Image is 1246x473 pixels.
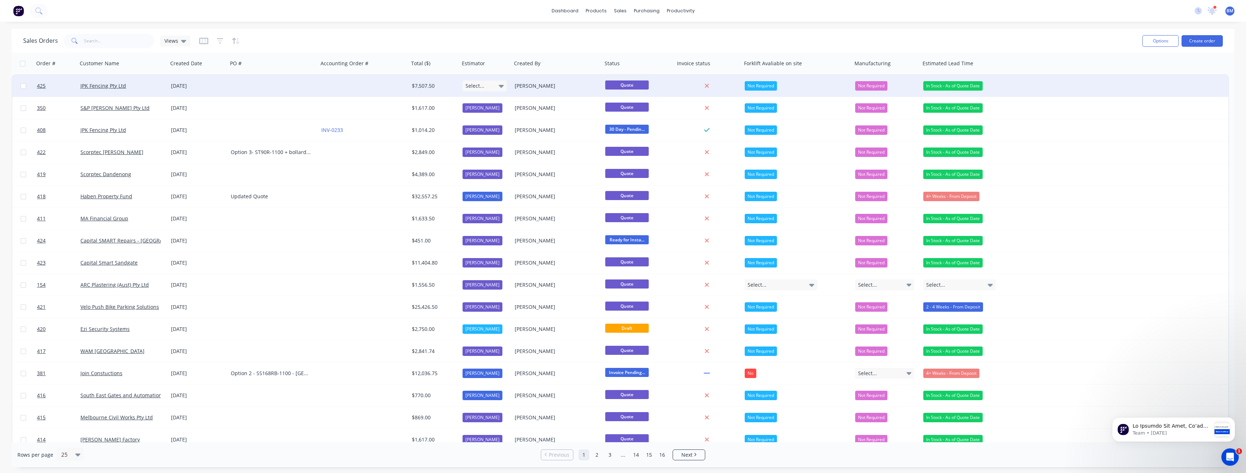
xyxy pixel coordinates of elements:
a: 418 [37,186,80,207]
span: Not Required [858,237,885,244]
a: 421 [37,296,80,318]
a: Page 2 [591,449,602,460]
div: [PERSON_NAME] [515,171,595,178]
a: dashboard [548,5,582,16]
a: 415 [37,407,80,428]
div: $11,404.80 [412,259,455,266]
a: Jump forward [618,449,628,460]
button: Not Required [855,302,887,312]
div: [PERSON_NAME] [463,413,502,422]
a: S&P [PERSON_NAME] Pty Ltd [80,104,150,111]
div: [PERSON_NAME] [463,302,502,312]
div: productivity [663,5,698,16]
a: 408 [37,119,80,141]
button: Create order [1182,35,1223,47]
span: Ready for Insta... [605,235,649,244]
span: Draft [605,324,649,333]
a: South East Gates and Automation [80,392,162,399]
div: Not Required [745,125,777,135]
div: [DATE] [171,193,225,200]
button: Not Required [855,324,887,334]
div: Status [605,60,620,67]
a: 422 [37,141,80,163]
span: Rows per page [17,451,53,459]
button: Not Required [855,435,887,444]
div: $2,841.74 [412,348,455,355]
div: Estimator [462,60,485,67]
span: Not Required [858,104,885,112]
span: Select... [465,82,484,90]
div: 4+ Weeks - From Deposit [923,369,979,378]
a: 424 [37,230,80,252]
div: [DATE] [171,126,225,134]
span: Select... [858,370,877,377]
div: [PERSON_NAME] [515,193,595,200]
button: Not Required [855,103,887,113]
div: $25,426.50 [412,303,455,311]
div: [DATE] [171,104,225,112]
span: 1 [1236,448,1242,454]
span: Previous [549,451,569,459]
a: 417 [37,340,80,362]
div: In Stock - As of Quote Date [923,81,983,91]
a: Page 1 is your current page [578,449,589,460]
span: Invoice Pending... [605,368,649,377]
div: $869.00 [412,414,455,421]
div: [PERSON_NAME] [463,435,502,444]
span: Not Required [858,259,885,266]
a: 423 [37,252,80,274]
span: Quote [605,103,649,112]
button: Not Required [855,347,887,356]
div: Order # [36,60,55,67]
div: [PERSON_NAME] [515,259,595,266]
span: Quote [605,213,649,222]
button: Not Required [855,148,887,157]
div: $451.00 [412,237,455,244]
span: Next [681,451,693,459]
span: Select... [858,281,877,289]
span: Not Required [858,171,885,178]
div: In Stock - As of Quote Date [923,413,983,422]
div: [PERSON_NAME] [463,258,502,267]
span: Lo Ipsumdo Sit Amet, Co’ad elitse doe temp incididu utlabor etdolorem al enim admi veniamqu nos e... [32,20,109,437]
span: 417 [37,348,46,355]
div: Not Required [745,391,777,400]
div: [DATE] [171,215,225,222]
iframe: Intercom notifications message [1101,403,1246,453]
div: In Stock - As of Quote Date [923,103,983,113]
div: [PERSON_NAME] [463,170,502,179]
a: Scorptec Dandenong [80,171,131,178]
div: [PERSON_NAME] [515,370,595,377]
a: Ezi Security Systems [80,325,130,332]
span: 422 [37,149,46,156]
a: Page 3 [605,449,615,460]
span: 420 [37,325,46,333]
div: Forklift Avaliable on site [744,60,802,67]
div: Not Required [745,413,777,422]
div: [PERSON_NAME] [515,104,595,112]
span: Quote [605,80,649,90]
div: In Stock - As of Quote Date [923,258,983,267]
div: Not Required [745,258,777,267]
div: [PERSON_NAME] [463,280,502,290]
div: Updated Quote [231,193,311,200]
span: 421 [37,303,46,311]
span: Not Required [858,348,885,355]
button: Not Required [855,258,887,267]
span: Not Required [858,392,885,399]
span: 423 [37,259,46,266]
div: Not Required [745,148,777,157]
span: Not Required [858,193,885,200]
span: Quote [605,302,649,311]
span: Quote [605,346,649,355]
div: $1,617.00 [412,436,455,443]
div: [DATE] [171,325,225,333]
span: Select... [748,281,766,289]
button: Not Required [855,170,887,179]
div: [PERSON_NAME] [515,126,595,134]
div: $2,849.00 [412,149,455,156]
span: 154 [37,281,46,289]
div: In Stock - As of Quote Date [923,391,983,400]
a: JPK Fencing Pty Ltd [80,126,126,133]
div: [PERSON_NAME] [463,324,502,334]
